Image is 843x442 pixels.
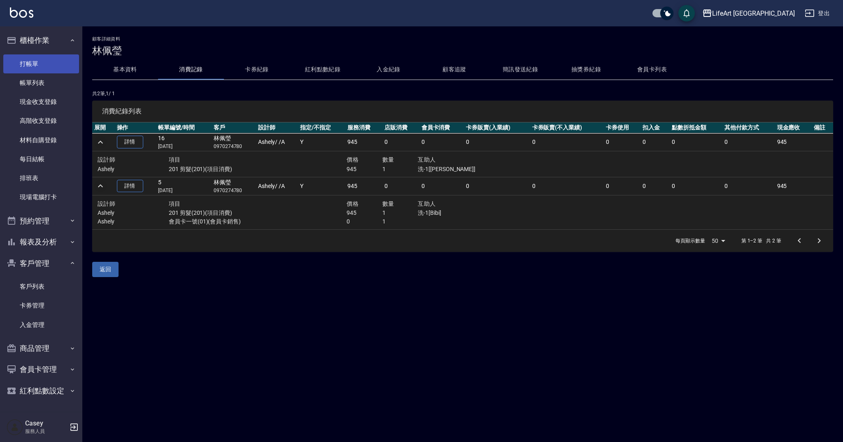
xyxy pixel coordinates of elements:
[115,122,156,133] th: 操作
[94,136,107,148] button: expand row
[421,60,487,80] button: 顧客追蹤
[530,133,604,151] td: 0
[464,177,530,195] td: 0
[345,177,382,195] td: 945
[722,122,775,133] th: 其他付款方式
[3,380,79,402] button: 紅利點數設定
[604,177,641,195] td: 0
[156,177,211,195] td: 5
[298,133,345,151] td: Y
[102,107,823,115] span: 消費紀錄列表
[741,237,781,245] p: 第 1–2 筆 共 2 筆
[169,217,347,226] p: 會員卡一號(01)(會員卡銷售)
[640,133,670,151] td: 0
[98,209,169,217] p: Ashely
[530,177,604,195] td: 0
[530,122,604,133] th: 卡券販賣(不入業績)
[347,217,382,226] p: 0
[256,177,298,195] td: Ashely / /A
[98,156,115,163] span: 設計師
[156,122,211,133] th: 帳單編號/時間
[98,200,115,207] span: 設計師
[3,30,79,51] button: 櫃檯作業
[92,122,115,133] th: 展開
[487,60,553,80] button: 簡訊發送紀錄
[722,177,775,195] td: 0
[92,60,158,80] button: 基本資料
[670,133,722,151] td: 0
[801,6,833,21] button: 登出
[117,136,143,148] a: 詳情
[3,231,79,253] button: 報表及分析
[347,209,382,217] p: 945
[3,54,79,73] a: 打帳單
[640,177,670,195] td: 0
[382,209,418,217] p: 1
[347,156,359,163] span: 價格
[212,177,256,195] td: 林佩瑩
[3,253,79,274] button: 客戶管理
[775,122,812,133] th: 現金應收
[640,122,670,133] th: 扣入金
[92,45,833,56] h3: 林佩瑩
[812,122,833,133] th: 備註
[670,177,722,195] td: 0
[3,315,79,334] a: 入金管理
[678,5,695,21] button: save
[382,133,419,151] td: 0
[214,187,254,194] p: 0970274780
[419,177,464,195] td: 0
[699,5,798,22] button: LifeArt [GEOGRAPHIC_DATA]
[675,237,705,245] p: 每頁顯示數量
[604,133,641,151] td: 0
[670,122,722,133] th: 點數折抵金額
[3,277,79,296] a: 客戶列表
[3,296,79,315] a: 卡券管理
[3,111,79,130] a: 高階收支登錄
[3,131,79,150] a: 材料自購登錄
[158,187,209,194] p: [DATE]
[3,338,79,359] button: 商品管理
[345,122,382,133] th: 服務消費
[256,133,298,151] td: Ashely / /A
[419,133,464,151] td: 0
[464,133,530,151] td: 0
[382,200,394,207] span: 數量
[156,133,211,151] td: 16
[25,428,67,435] p: 服務人員
[158,60,224,80] button: 消費記錄
[3,150,79,169] a: 每日結帳
[298,177,345,195] td: Y
[298,122,345,133] th: 指定/不指定
[92,90,833,97] p: 共 2 筆, 1 / 1
[212,122,256,133] th: 客戶
[92,36,833,42] h2: 顧客詳細資料
[3,188,79,207] a: 現場電腦打卡
[92,262,119,277] button: 返回
[169,200,181,207] span: 項目
[356,60,421,80] button: 入金紀錄
[382,122,419,133] th: 店販消費
[382,165,418,174] p: 1
[382,177,419,195] td: 0
[3,169,79,188] a: 排班表
[169,209,347,217] p: 201 剪髮(201)(項目消費)
[712,8,795,19] div: LifeArt [GEOGRAPHIC_DATA]
[25,419,67,428] h5: Casey
[224,60,290,80] button: 卡券紀錄
[418,209,524,217] p: 洗-1[Bibi]
[347,200,359,207] span: 價格
[419,122,464,133] th: 會員卡消費
[775,133,812,151] td: 945
[604,122,641,133] th: 卡券使用
[464,122,530,133] th: 卡券販賣(入業績)
[3,359,79,380] button: 會員卡管理
[158,143,209,150] p: [DATE]
[418,200,435,207] span: 互助人
[345,133,382,151] td: 945
[775,177,812,195] td: 945
[212,133,256,151] td: 林佩瑩
[418,156,435,163] span: 互助人
[10,7,33,18] img: Logo
[256,122,298,133] th: 設計師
